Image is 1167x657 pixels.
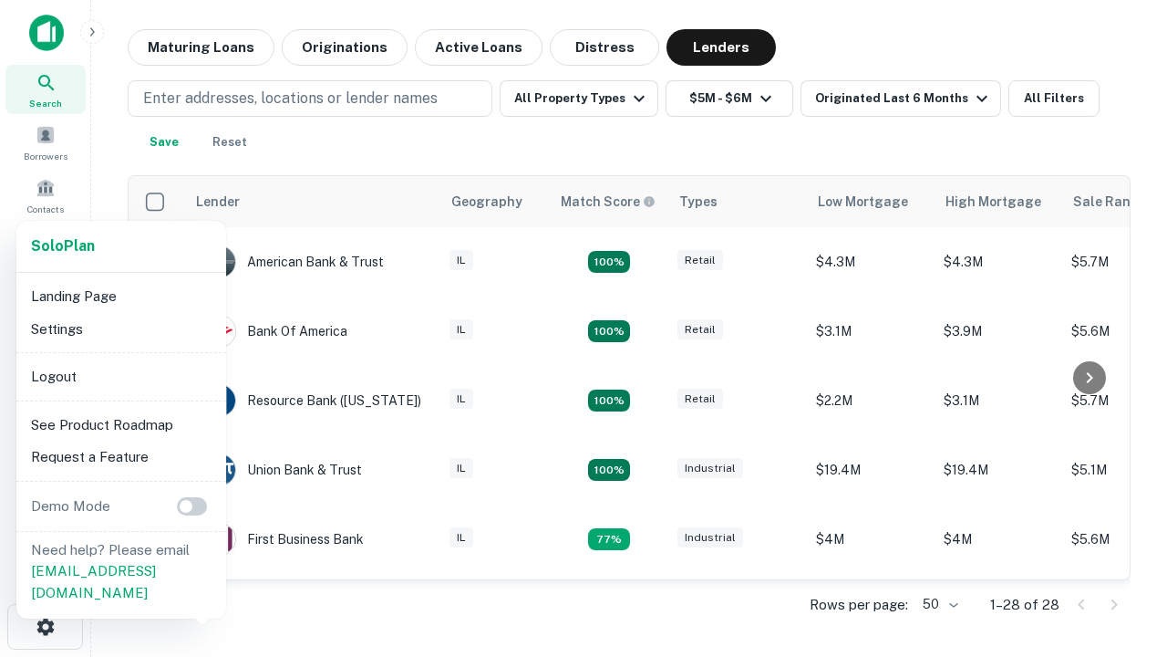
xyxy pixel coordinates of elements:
li: Logout [24,360,219,393]
li: Request a Feature [24,441,219,474]
iframe: Chat Widget [1076,453,1167,540]
a: SoloPlan [31,235,95,257]
li: Landing Page [24,280,219,313]
a: [EMAIL_ADDRESS][DOMAIN_NAME] [31,563,156,600]
strong: Solo Plan [31,237,95,255]
li: Settings [24,313,219,346]
p: Need help? Please email [31,539,212,604]
p: Demo Mode [24,495,118,517]
li: See Product Roadmap [24,409,219,442]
